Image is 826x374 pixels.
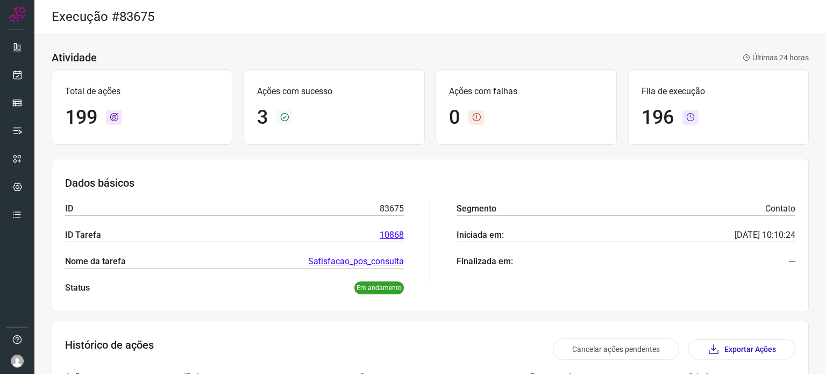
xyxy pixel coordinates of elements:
[457,255,513,268] p: Finalizada em:
[354,281,404,294] p: Em andamento
[642,85,795,98] p: Fila de execução
[449,85,603,98] p: Ações com falhas
[65,106,97,129] h1: 199
[688,339,795,359] button: Exportar Ações
[65,177,795,189] h3: Dados básicos
[457,229,504,242] p: Iniciada em:
[257,106,268,129] h1: 3
[380,229,404,242] a: 10868
[457,202,496,215] p: Segmento
[52,9,154,25] h2: Execução #83675
[65,202,73,215] p: ID
[65,85,219,98] p: Total de ações
[65,255,126,268] p: Nome da tarefa
[65,338,154,360] h3: Histórico de ações
[9,6,25,23] img: Logo
[380,202,404,215] p: 83675
[52,51,97,64] h3: Atividade
[735,229,795,242] p: [DATE] 10:10:24
[257,85,411,98] p: Ações com sucesso
[65,281,90,294] p: Status
[553,338,679,360] button: Cancelar ações pendentes
[789,255,795,268] p: ---
[308,255,404,268] a: Satisfacao_pos_consulta
[65,229,101,242] p: ID Tarefa
[642,106,674,129] h1: 196
[11,355,24,368] img: avatar-user-boy.jpg
[449,106,460,129] h1: 0
[743,52,809,63] p: Últimas 24 horas
[765,202,795,215] p: Contato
